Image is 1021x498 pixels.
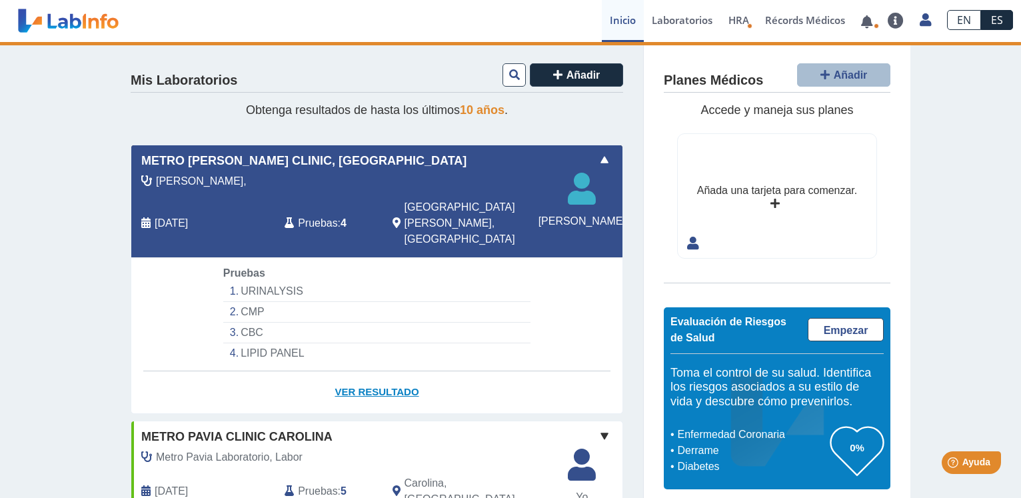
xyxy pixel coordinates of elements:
span: Metro Pavia Clinic Carolina [141,428,333,446]
span: Metro Pavia Laboratorio, Labor [156,449,303,465]
div: : [275,199,382,247]
div: Añada una tarjeta para comenzar. [697,183,857,199]
span: [PERSON_NAME] [538,213,626,229]
span: Empezar [824,325,868,336]
span: Suarez Dominguez, [156,173,247,189]
span: Metro [PERSON_NAME] Clinic, [GEOGRAPHIC_DATA] [141,152,467,170]
li: CMP [223,302,530,323]
span: 2025-09-02 [155,215,188,231]
span: Pruebas [223,267,265,279]
h3: 0% [830,439,884,456]
a: ES [981,10,1013,30]
span: Pruebas [298,215,337,231]
button: Añadir [797,63,890,87]
li: Enfermedad Coronaria [674,427,830,443]
h4: Planes Médicos [664,73,763,89]
span: 10 años [460,103,505,117]
li: Derrame [674,443,830,459]
b: 4 [341,217,347,229]
h4: Mis Laboratorios [131,73,237,89]
span: Accede y maneja sus planes [700,103,853,117]
li: Diabetes [674,459,830,475]
b: 5 [341,485,347,497]
span: Añadir [566,69,600,81]
span: San Juan, PR [405,199,552,247]
a: Empezar [808,318,884,341]
li: URINALYSIS [223,281,530,302]
span: Obtenga resultados de hasta los últimos . [246,103,508,117]
a: Ver Resultado [131,371,622,413]
button: Añadir [530,63,623,87]
iframe: Help widget launcher [902,446,1006,483]
li: CBC [223,323,530,343]
a: EN [947,10,981,30]
span: Añadir [834,69,868,81]
h5: Toma el control de su salud. Identifica los riesgos asociados a su estilo de vida y descubre cómo... [670,366,884,409]
span: Evaluación de Riesgos de Salud [670,316,786,343]
span: HRA [728,13,749,27]
li: LIPID PANEL [223,343,530,363]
